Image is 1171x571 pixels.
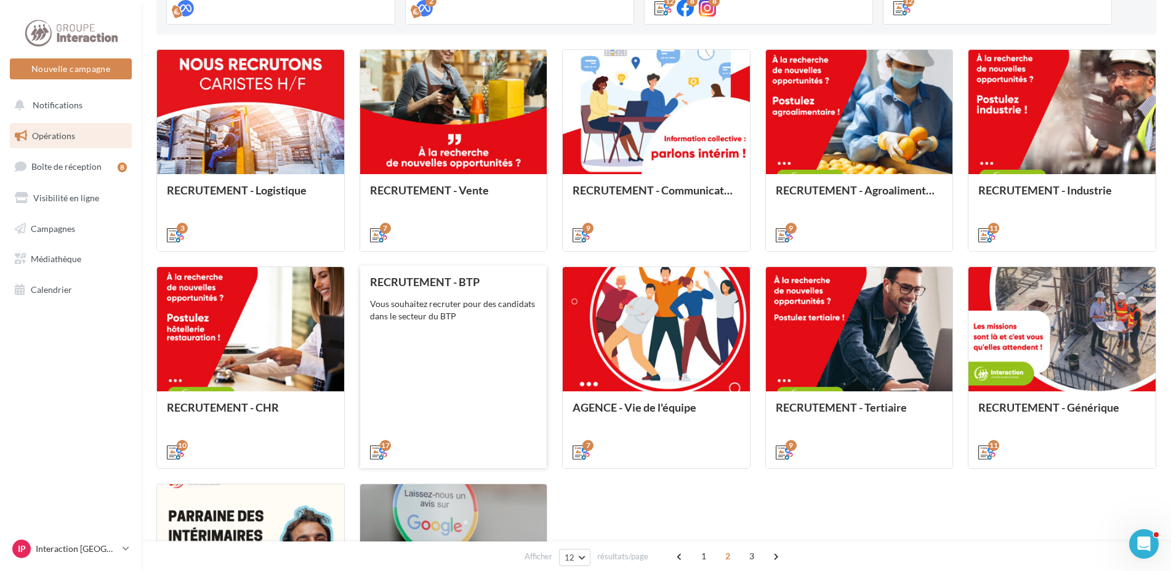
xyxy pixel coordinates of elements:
span: Afficher [525,551,552,562]
div: 7 [380,223,391,234]
span: Calendrier [31,284,72,295]
button: 12 [559,549,590,566]
div: 9 [786,223,797,234]
p: Interaction [GEOGRAPHIC_DATA] [36,543,118,555]
div: RECRUTEMENT - Communication externe [573,184,740,209]
div: RECRUTEMENT - Vente [370,184,537,209]
div: RECRUTEMENT - Générique [978,401,1146,426]
span: IP [18,543,26,555]
a: Campagnes [7,216,134,242]
button: Notifications [7,92,129,118]
span: Campagnes [31,223,75,233]
div: 10 [177,440,188,451]
span: 2 [718,546,738,566]
div: 9 [582,223,594,234]
a: Médiathèque [7,246,134,272]
div: 17 [380,440,391,451]
span: 12 [565,553,575,562]
a: Opérations [7,123,134,149]
a: Boîte de réception8 [7,153,134,180]
div: 11 [988,223,999,234]
div: AGENCE - Vie de l'équipe [573,401,740,426]
span: Opérations [32,130,75,141]
span: Visibilité en ligne [33,193,99,203]
a: Calendrier [7,277,134,303]
span: 3 [742,546,762,566]
a: Visibilité en ligne [7,185,134,211]
div: 9 [786,440,797,451]
div: 8 [118,162,127,172]
div: 3 [177,223,188,234]
span: 1 [694,546,714,566]
a: IP Interaction [GEOGRAPHIC_DATA] [10,537,132,561]
div: RECRUTEMENT - Tertiaire [776,401,943,426]
div: 7 [582,440,594,451]
div: Vous souhaitez recruter pour des candidats dans le secteur du BTP [370,298,537,322]
div: RECRUTEMENT - Agroalimentaire [776,184,943,209]
div: RECRUTEMENT - Logistique [167,184,334,209]
div: 11 [988,440,999,451]
div: RECRUTEMENT - CHR [167,401,334,426]
span: Médiathèque [31,254,81,264]
div: RECRUTEMENT - Industrie [978,184,1146,209]
div: RECRUTEMENT - BTP [370,276,537,288]
iframe: Intercom live chat [1129,529,1159,559]
span: Boîte de réception [31,161,102,172]
span: résultats/page [597,551,648,562]
span: Notifications [33,100,82,110]
button: Nouvelle campagne [10,58,132,79]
